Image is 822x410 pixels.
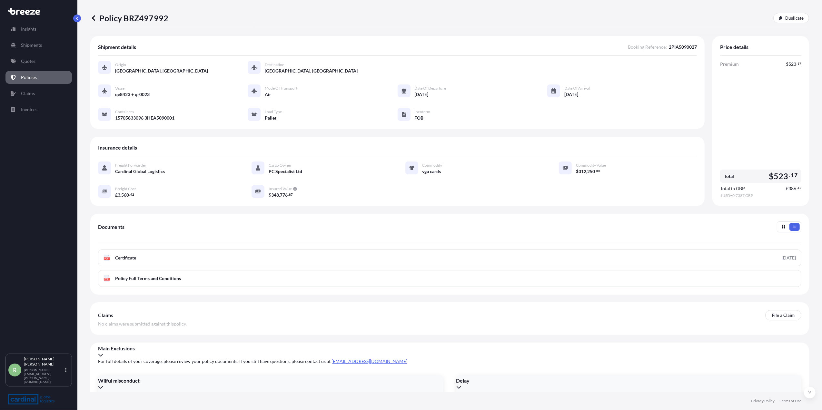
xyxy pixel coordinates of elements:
[98,321,187,327] span: No claims were submitted against this policy .
[456,377,802,390] div: Delay
[105,278,109,280] text: PDF
[5,71,72,84] a: Policies
[669,44,697,50] span: 2PIA5090027
[98,377,443,390] div: Wilful misconduct
[105,258,109,260] text: PDF
[415,91,429,98] span: [DATE]
[98,358,801,365] span: For full details of your coverage, please review your policy documents. If you still have questio...
[269,186,292,191] span: Insured Value
[98,249,801,266] a: PDFCertificate[DATE]
[780,398,801,404] a: Terms of Use
[115,86,125,91] span: Vessel
[576,163,606,168] span: Commodity Value
[789,173,790,177] span: .
[21,26,36,32] p: Insights
[21,106,37,113] p: Invoices
[265,115,276,121] span: Pallet
[415,109,431,114] span: Incoterm
[115,68,208,74] span: [GEOGRAPHIC_DATA], [GEOGRAPHIC_DATA]
[98,224,124,230] span: Documents
[332,358,407,364] a: [EMAIL_ADDRESS][DOMAIN_NAME]
[115,109,134,114] span: Containers
[586,169,587,174] span: ,
[769,172,774,180] span: $
[788,186,796,191] span: 386
[98,270,801,287] a: PDFPolicy Full Terms and Conditions
[269,163,292,168] span: Cargo Owner
[797,63,797,65] span: .
[720,44,748,50] span: Price details
[115,186,136,191] span: Freight Cost
[774,172,788,180] span: 523
[21,74,37,81] p: Policies
[791,173,797,177] span: 17
[120,193,121,197] span: ,
[98,144,137,151] span: Insurance details
[596,170,600,172] span: 00
[130,193,134,196] span: 42
[785,15,804,21] p: Duplicate
[118,193,120,197] span: 3
[797,187,801,189] span: 47
[628,44,667,50] span: Booking Reference :
[288,193,289,196] span: .
[98,345,801,352] span: Main Exclusions
[98,377,443,384] span: Wilful misconduct
[786,186,788,191] span: £
[279,193,280,197] span: ,
[797,63,801,65] span: 17
[720,185,745,192] span: Total in GBP
[265,86,297,91] span: Mode of Transport
[5,87,72,100] a: Claims
[24,368,64,384] p: [PERSON_NAME][EMAIL_ADDRESS][PERSON_NAME][DOMAIN_NAME]
[797,187,797,189] span: .
[289,193,293,196] span: 87
[8,394,55,405] img: organization-logo
[13,367,17,373] span: R
[773,13,809,23] a: Duplicate
[115,193,118,197] span: £
[265,68,358,74] span: [GEOGRAPHIC_DATA], [GEOGRAPHIC_DATA]
[269,193,271,197] span: $
[98,345,801,358] div: Main Exclusions
[751,398,775,404] a: Privacy Policy
[456,391,652,397] span: Loss damage or expense caused by delay, even though the delay be caused by a risk insured against.
[724,173,734,180] span: Total
[24,356,64,367] p: [PERSON_NAME] [PERSON_NAME]
[782,255,796,261] div: [DATE]
[5,23,72,35] a: Insights
[269,168,302,175] span: PC Specialist Ltd
[5,103,72,116] a: Invoices
[121,193,129,197] span: 560
[90,13,168,23] p: Policy BRZ497992
[765,310,801,320] a: File a Claim
[5,39,72,52] a: Shipments
[98,44,136,50] span: Shipment details
[115,62,126,67] span: Origin
[98,391,243,397] span: Loss damage or expense attributable to wilful misconduct of the assured.
[579,169,586,174] span: 312
[415,115,424,121] span: FOB
[21,58,35,64] p: Quotes
[265,91,271,98] span: Air
[129,193,130,196] span: .
[280,193,288,197] span: 776
[786,62,788,66] span: $
[456,377,802,384] span: Delay
[98,312,113,318] span: Claims
[265,109,282,114] span: Load Type
[115,163,146,168] span: Freight Forwarder
[587,169,595,174] span: 250
[115,91,150,98] span: qe8423 + qr0023
[720,61,739,67] span: Premium
[5,55,72,68] a: Quotes
[576,169,579,174] span: $
[720,193,801,198] span: 1 USD = 0.7387 GBP
[271,193,279,197] span: 348
[21,90,35,97] p: Claims
[788,62,796,66] span: 523
[21,42,42,48] p: Shipments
